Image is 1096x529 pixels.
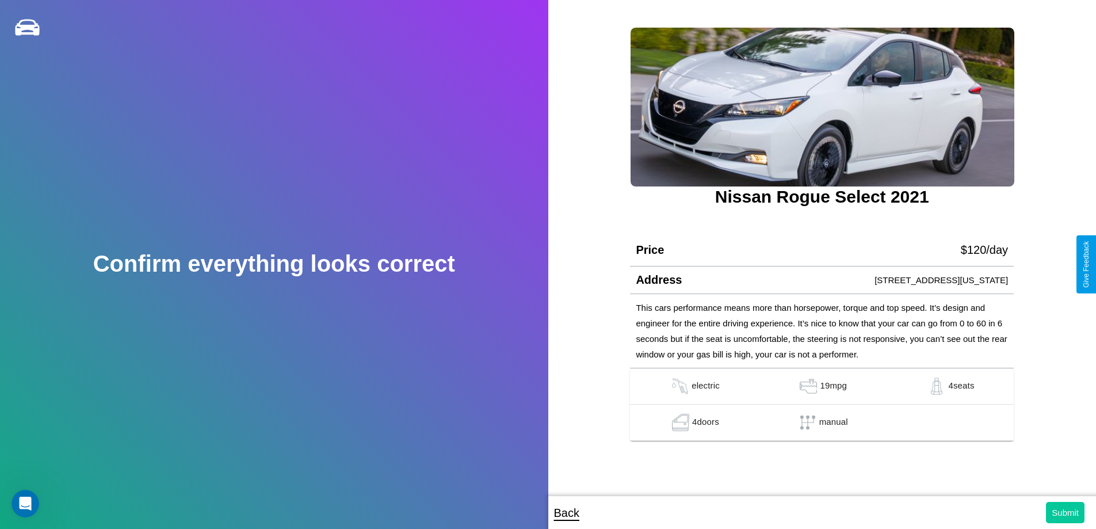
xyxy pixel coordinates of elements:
[692,378,720,395] p: electric
[554,503,579,523] p: Back
[925,378,948,395] img: gas
[820,378,847,395] p: 19 mpg
[819,414,848,431] p: manual
[1082,241,1090,288] div: Give Feedback
[630,368,1014,441] table: simple table
[1046,502,1084,523] button: Submit
[669,414,692,431] img: gas
[636,300,1008,362] p: This cars performance means more than horsepower, torque and top speed. It’s design and engineer ...
[630,187,1014,207] h3: Nissan Rogue Select 2021
[12,490,39,517] iframe: Intercom live chat
[669,378,692,395] img: gas
[636,273,682,287] h4: Address
[636,243,664,257] h4: Price
[93,251,455,277] h2: Confirm everything looks correct
[961,239,1008,260] p: $ 120 /day
[874,272,1008,288] p: [STREET_ADDRESS][US_STATE]
[692,414,719,431] p: 4 doors
[948,378,974,395] p: 4 seats
[797,378,820,395] img: gas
